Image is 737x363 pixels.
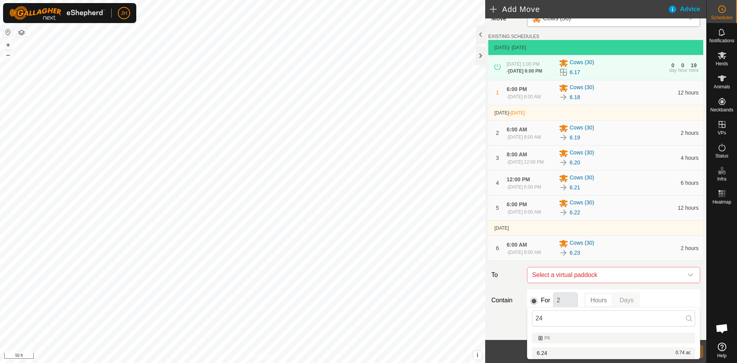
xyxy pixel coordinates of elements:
[488,10,524,27] label: Move
[527,330,700,359] ul: Option List
[508,250,541,255] span: [DATE] 8:00 AM
[715,154,728,158] span: Status
[570,134,580,142] a: 6.19
[707,340,737,361] a: Help
[496,245,499,251] span: 6
[508,134,541,140] span: [DATE] 8:00 AM
[570,159,580,167] a: 6.20
[559,183,568,192] img: To
[570,83,594,93] span: Cows (30)
[477,352,478,358] span: i
[496,90,499,96] span: 1
[711,317,734,340] a: Open chat
[494,225,509,231] span: [DATE]
[570,209,580,217] a: 6.22
[676,350,691,356] span: 0.74 ac
[717,353,727,358] span: Help
[507,93,541,100] div: -
[678,90,699,96] span: 12 hours
[714,85,730,89] span: Animals
[496,130,499,136] span: 2
[494,110,509,116] span: [DATE]
[678,68,687,73] div: hour
[683,267,698,283] div: dropdown trigger
[681,130,699,136] span: 2 hours
[17,28,26,37] button: Map Layers
[570,184,580,192] a: 6.21
[507,159,544,166] div: -
[496,155,499,161] span: 3
[3,40,13,50] button: +
[509,110,525,116] span: -
[537,350,547,356] span: 6.24
[529,11,683,27] span: Cows
[507,249,541,256] div: -
[669,68,676,73] div: day
[712,200,731,204] span: Heatmap
[508,184,541,190] span: [DATE] 6:00 PM
[496,205,499,211] span: 5
[538,336,689,340] div: P6
[507,184,541,191] div: -
[3,28,13,37] button: Reset Map
[570,149,594,158] span: Cows (30)
[717,177,726,181] span: Infra
[570,58,594,68] span: Cows (30)
[532,347,695,359] li: 6.24
[488,296,524,305] label: Contain
[678,205,699,211] span: 12 hours
[691,63,697,68] div: 19
[559,248,568,257] img: To
[689,68,699,73] div: mins
[490,5,668,14] h2: Add Move
[212,353,241,360] a: Privacy Policy
[570,68,580,76] a: 6.17
[529,267,683,283] span: Select a virtual paddock
[508,94,541,99] span: [DATE] 6:00 AM
[559,208,568,217] img: To
[710,108,733,112] span: Neckbands
[121,9,127,17] span: JH
[494,45,509,50] span: [DATE]
[711,15,732,20] span: Schedules
[681,245,699,251] span: 2 hours
[473,351,482,360] button: i
[508,209,541,215] span: [DATE] 6:00 AM
[559,133,568,142] img: To
[9,6,105,20] img: Gallagher Logo
[507,68,542,75] div: -
[507,86,527,92] span: 6:00 PM
[671,63,674,68] div: 0
[668,5,706,14] div: Advice
[250,353,273,360] a: Contact Us
[507,176,530,182] span: 12:00 PM
[709,38,734,43] span: Notifications
[508,68,542,74] span: [DATE] 6:00 PM
[541,297,550,303] label: For
[507,151,527,157] span: 8:00 AM
[508,159,544,165] span: [DATE] 12:00 PM
[507,242,527,248] span: 6:00 AM
[559,93,568,102] img: To
[559,158,568,167] img: To
[570,93,580,101] a: 6.18
[681,180,699,186] span: 6 hours
[570,124,594,133] span: Cows (30)
[511,110,525,116] span: [DATE]
[507,209,541,215] div: -
[509,45,526,50] span: - [DATE]
[488,267,524,283] label: To
[543,15,571,22] span: Cows (30)
[507,61,540,67] span: [DATE] 1:00 PM
[3,50,13,60] button: –
[570,174,594,183] span: Cows (30)
[507,201,527,207] span: 6:00 PM
[683,11,698,27] div: dropdown trigger
[716,61,728,66] span: Herds
[717,131,726,135] span: VPs
[681,155,699,161] span: 4 hours
[570,249,580,257] a: 6.23
[570,239,594,248] span: Cows (30)
[496,180,499,186] span: 4
[507,134,541,141] div: -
